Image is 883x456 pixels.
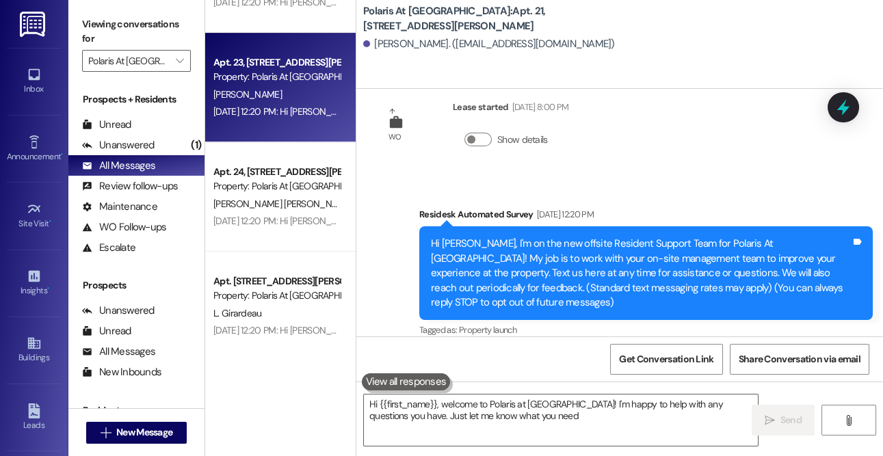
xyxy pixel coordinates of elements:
[82,179,178,193] div: Review follow-ups
[419,207,873,226] div: Residesk Automated Survey
[213,198,352,210] span: [PERSON_NAME] [PERSON_NAME]
[213,70,340,84] div: Property: Polaris At [GEOGRAPHIC_DATA]
[116,425,172,440] span: New Message
[7,265,62,301] a: Insights •
[82,324,131,338] div: Unread
[82,159,155,173] div: All Messages
[765,415,775,426] i: 
[82,220,166,234] div: WO Follow-ups
[213,165,340,179] div: Apt. 24, [STREET_ADDRESS][PERSON_NAME]
[47,284,49,293] span: •
[20,12,48,37] img: ResiDesk Logo
[101,427,111,438] i: 
[431,237,851,310] div: Hi [PERSON_NAME], I'm on the new offsite Resident Support Team for Polaris At [GEOGRAPHIC_DATA]! ...
[213,307,262,319] span: L. Girardeau
[213,274,340,289] div: Apt. [STREET_ADDRESS][PERSON_NAME]
[82,200,157,214] div: Maintenance
[176,55,183,66] i: 
[82,118,131,132] div: Unread
[509,100,569,114] div: [DATE] 8:00 PM
[88,50,169,72] input: All communities
[213,289,340,303] div: Property: Polaris At [GEOGRAPHIC_DATA]
[610,344,722,375] button: Get Conversation Link
[419,320,873,340] div: Tagged as:
[7,332,62,368] a: Buildings
[843,415,854,426] i: 
[61,150,63,159] span: •
[82,14,191,50] label: Viewing conversations for
[82,241,135,255] div: Escalate
[363,4,637,33] b: Polaris At [GEOGRAPHIC_DATA]: Apt. 21, [STREET_ADDRESS][PERSON_NAME]
[7,63,62,100] a: Inbox
[780,413,802,427] span: Send
[497,133,548,147] label: Show details
[82,365,161,379] div: New Inbounds
[82,345,155,359] div: All Messages
[459,324,516,336] span: Property launch
[7,198,62,234] a: Site Visit •
[68,92,205,107] div: Prospects + Residents
[453,100,568,119] div: Lease started
[739,352,860,366] span: Share Conversation via email
[187,135,205,156] div: (1)
[86,422,187,444] button: New Message
[213,179,340,193] div: Property: Polaris At [GEOGRAPHIC_DATA]
[364,394,758,446] textarea: Hi {{first_name}}, welcome to Polaris at [GEOGRAPHIC_DATA]! I'm happy to help with any questions ...
[619,352,713,366] span: Get Conversation Link
[730,344,869,375] button: Share Conversation via email
[213,55,340,70] div: Apt. 23, [STREET_ADDRESS][PERSON_NAME]
[213,88,282,100] span: [PERSON_NAME]
[388,130,401,144] div: WO
[68,403,205,418] div: Residents
[7,399,62,436] a: Leads
[82,304,155,318] div: Unanswered
[533,207,594,222] div: [DATE] 12:20 PM
[363,37,615,51] div: [PERSON_NAME]. ([EMAIL_ADDRESS][DOMAIN_NAME])
[49,217,51,226] span: •
[752,405,815,435] button: Send
[82,138,155,152] div: Unanswered
[68,278,205,293] div: Prospects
